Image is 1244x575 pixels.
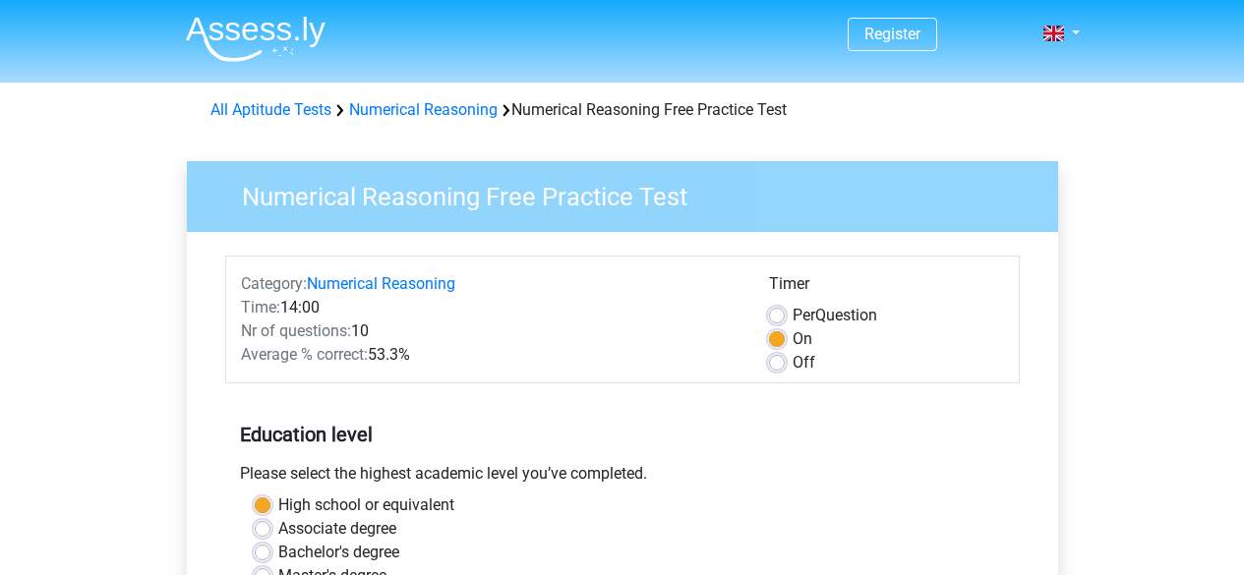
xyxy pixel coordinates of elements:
span: Time: [241,298,280,316]
label: Associate degree [278,517,396,541]
div: 53.3% [226,343,754,367]
img: Assessly [186,16,326,62]
div: 14:00 [226,296,754,319]
label: Off [793,351,815,374]
span: Category: [241,274,307,293]
div: Numerical Reasoning Free Practice Test [203,98,1042,122]
label: High school or equivalent [278,493,454,517]
span: Per [793,306,815,324]
div: Please select the highest academic level you’ve completed. [225,462,1020,493]
a: Numerical Reasoning [307,274,455,293]
span: Nr of questions: [241,321,351,340]
div: Timer [769,272,1004,304]
span: Average % correct: [241,345,368,364]
label: On [793,327,812,351]
div: 10 [226,319,754,343]
h5: Education level [240,415,1005,454]
a: Numerical Reasoning [349,100,498,119]
label: Bachelor's degree [278,541,399,564]
h3: Numerical Reasoning Free Practice Test [218,174,1043,212]
a: Register [864,25,920,43]
label: Question [793,304,877,327]
a: All Aptitude Tests [210,100,331,119]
